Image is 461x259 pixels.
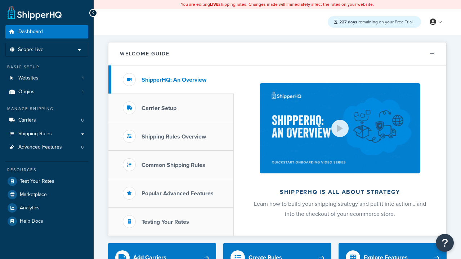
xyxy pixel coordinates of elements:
[210,1,219,8] b: LIVE
[142,77,206,83] h3: ShipperHQ: An Overview
[18,47,44,53] span: Scope: Live
[436,234,454,252] button: Open Resource Center
[5,72,88,85] li: Websites
[142,219,189,225] h3: Testing Your Rates
[5,114,88,127] a: Carriers0
[142,105,176,112] h3: Carrier Setup
[5,141,88,154] li: Advanced Features
[142,190,214,197] h3: Popular Advanced Features
[18,144,62,150] span: Advanced Features
[142,133,206,140] h3: Shipping Rules Overview
[5,114,88,127] li: Carriers
[5,72,88,85] a: Websites1
[339,19,357,25] strong: 227 days
[254,200,426,218] span: Learn how to build your shipping strategy and put it into action… and into the checkout of your e...
[339,19,413,25] span: remaining on your Free Trial
[18,117,36,123] span: Carriers
[5,127,88,141] a: Shipping Rules
[108,42,446,65] button: Welcome Guide
[5,85,88,99] li: Origins
[5,175,88,188] a: Test Your Rates
[82,75,84,81] span: 1
[5,188,88,201] a: Marketplace
[20,178,54,185] span: Test Your Rates
[20,192,47,198] span: Marketplace
[5,85,88,99] a: Origins1
[18,75,39,81] span: Websites
[260,83,420,173] img: ShipperHQ is all about strategy
[5,25,88,38] a: Dashboard
[18,29,43,35] span: Dashboard
[5,141,88,154] a: Advanced Features0
[20,205,40,211] span: Analytics
[120,51,170,56] h2: Welcome Guide
[18,131,52,137] span: Shipping Rules
[5,167,88,173] div: Resources
[5,215,88,228] a: Help Docs
[253,189,427,195] h2: ShipperHQ is all about strategy
[20,218,43,224] span: Help Docs
[82,89,84,95] span: 1
[18,89,35,95] span: Origins
[142,162,205,168] h3: Common Shipping Rules
[81,144,84,150] span: 0
[5,106,88,112] div: Manage Shipping
[81,117,84,123] span: 0
[5,201,88,214] a: Analytics
[5,64,88,70] div: Basic Setup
